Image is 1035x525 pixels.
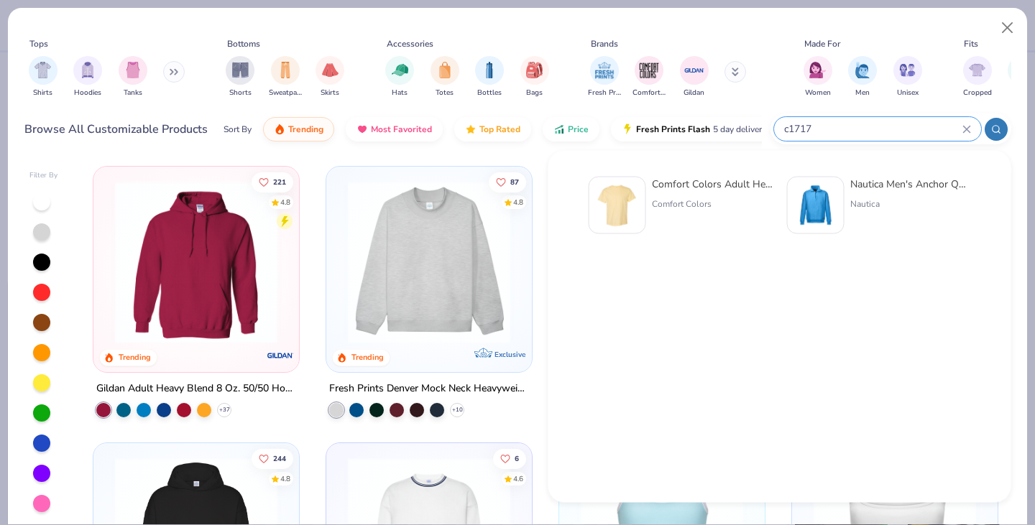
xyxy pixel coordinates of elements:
[969,62,985,78] img: Cropped Image
[526,62,542,78] img: Bags Image
[963,88,992,98] span: Cropped
[848,56,877,98] button: filter button
[680,56,709,98] button: filter button
[252,448,294,468] button: Like
[793,183,838,228] img: 0daeec55-3d48-474e-85fe-fac231d9fe0d
[371,124,432,135] span: Most Favorited
[316,56,344,98] button: filter button
[454,117,531,141] button: Top Rated
[680,56,709,98] div: filter for Gildan
[899,62,916,78] img: Unisex Image
[963,56,992,98] div: filter for Cropped
[804,56,832,98] div: filter for Women
[652,198,773,210] div: Comfort Colors
[73,56,102,98] div: filter for Hoodies
[520,56,549,98] button: filter button
[281,473,291,484] div: 4.8
[964,37,978,50] div: Fits
[804,37,840,50] div: Made For
[897,88,919,98] span: Unisex
[482,62,497,78] img: Bottles Image
[80,62,96,78] img: Hoodies Image
[684,88,704,98] span: Gildan
[994,14,1021,42] button: Close
[809,62,826,78] img: Women Image
[321,88,339,98] span: Skirts
[219,406,230,414] span: + 37
[591,37,618,50] div: Brands
[465,124,477,135] img: TopRated.gif
[431,56,459,98] div: filter for Totes
[277,62,293,78] img: Sweatpants Image
[855,62,870,78] img: Men Image
[517,181,694,343] img: a90f7c54-8796-4cb2-9d6e-4e9644cfe0fe
[893,56,922,98] button: filter button
[73,56,102,98] button: filter button
[226,56,254,98] button: filter button
[588,56,621,98] div: filter for Fresh Prints
[494,350,525,359] span: Exclusive
[431,56,459,98] button: filter button
[595,183,640,228] img: 029b8af0-80e6-406f-9fdc-fdf898547912
[713,121,766,138] span: 5 day delivery
[783,121,962,137] input: Try "T-Shirt"
[510,178,519,185] span: 87
[684,60,705,81] img: Gildan Image
[437,62,453,78] img: Totes Image
[124,88,142,98] span: Tanks
[226,56,254,98] div: filter for Shorts
[232,62,249,78] img: Shorts Image
[622,124,633,135] img: flash.gif
[805,88,831,98] span: Women
[227,37,260,50] div: Bottoms
[108,181,285,343] img: 01756b78-01f6-4cc6-8d8a-3c30c1a0c8ac
[543,117,599,141] button: Price
[848,56,877,98] div: filter for Men
[269,88,302,98] span: Sweatpants
[893,56,922,98] div: filter for Unisex
[515,455,519,462] span: 6
[224,123,252,136] div: Sort By
[392,62,408,78] img: Hats Image
[588,88,621,98] span: Fresh Prints
[632,88,666,98] span: Comfort Colors
[24,121,208,138] div: Browse All Customizable Products
[594,60,615,81] img: Fresh Prints Image
[29,56,57,98] button: filter button
[850,198,971,210] div: Nautica
[252,172,294,192] button: Like
[29,37,48,50] div: Tops
[119,56,147,98] div: filter for Tanks
[475,56,504,98] div: filter for Bottles
[489,172,526,192] button: Like
[263,117,334,141] button: Trending
[274,455,287,462] span: 244
[356,124,368,135] img: most_fav.gif
[850,177,971,192] div: Nautica Men's Anchor Quarter-Zip Pullover
[29,56,57,98] div: filter for Shirts
[288,124,323,135] span: Trending
[520,56,549,98] div: filter for Bags
[392,88,408,98] span: Hats
[329,380,529,398] div: Fresh Prints Denver Mock Neck Heavyweight Sweatshirt
[346,117,443,141] button: Most Favorited
[322,62,339,78] img: Skirts Image
[281,197,291,208] div: 4.8
[269,56,302,98] button: filter button
[125,62,141,78] img: Tanks Image
[33,88,52,98] span: Shirts
[119,56,147,98] button: filter button
[632,56,666,98] div: filter for Comfort Colors
[588,56,621,98] button: filter button
[513,197,523,208] div: 4.8
[493,448,526,468] button: Like
[274,178,287,185] span: 221
[274,124,285,135] img: trending.gif
[963,56,992,98] button: filter button
[855,88,870,98] span: Men
[513,473,523,484] div: 4.6
[34,62,51,78] img: Shirts Image
[611,117,777,141] button: Fresh Prints Flash5 day delivery
[479,124,520,135] span: Top Rated
[385,56,414,98] div: filter for Hats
